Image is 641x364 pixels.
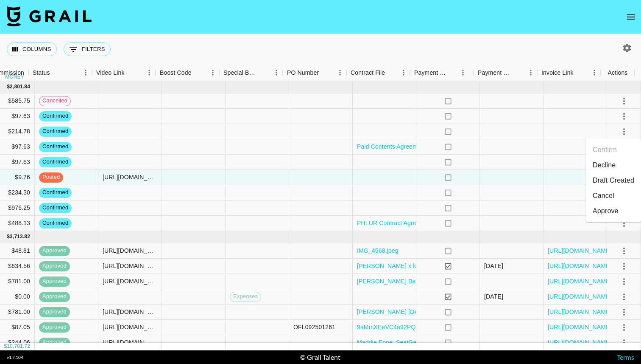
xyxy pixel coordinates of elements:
[397,66,410,79] button: Menu
[219,65,283,81] div: Special Booking Type
[617,109,631,124] button: select merge strategy
[206,66,219,79] button: Menu
[447,67,459,79] button: Sort
[334,66,346,79] button: Menu
[7,355,23,360] div: v 1.7.104
[617,274,631,289] button: select merge strategy
[622,8,639,25] button: open drawer
[4,343,7,350] div: $
[258,67,270,79] button: Sort
[39,127,72,135] span: confirmed
[156,65,219,81] div: Boost Code
[601,65,635,81] div: Actions
[143,66,156,79] button: Menu
[484,292,503,301] div: 9/16/2025
[283,65,346,81] div: PO Number
[39,323,70,331] span: approved
[230,293,261,301] span: Expenses
[586,158,641,173] li: Decline
[548,338,612,347] a: [URL][DOMAIN_NAME]
[79,66,92,79] button: Menu
[103,323,157,331] div: https://www.tiktok.com/@brooklynmcaldwell/video/7522216809714568478?lang=en
[474,65,537,81] div: Payment Sent Date
[160,65,192,81] div: Boost Code
[64,42,111,56] button: Show filters
[548,308,612,316] a: [URL][DOMAIN_NAME]
[103,173,157,181] div: https://www.tiktok.com/@maddie.eppe/video/7555963217260858654?is_from_webapp=1&sender_device=pc&w...
[548,246,612,255] a: [URL][DOMAIN_NAME]
[50,67,62,79] button: Sort
[39,339,70,347] span: approved
[617,305,631,319] button: select merge strategy
[192,67,203,79] button: Sort
[513,67,524,79] button: Sort
[293,323,335,331] div: OFL092501261
[39,293,70,301] span: approved
[39,158,72,166] span: confirmed
[548,292,612,301] a: [URL][DOMAIN_NAME]
[39,219,72,227] span: confirmed
[357,277,504,285] a: [PERSON_NAME] Base_September 2025.docx (2).pdf
[39,173,63,181] span: posted
[617,320,631,335] button: select merge strategy
[125,67,137,79] button: Sort
[414,65,447,81] div: Payment Sent
[5,74,24,79] div: money
[617,353,634,361] a: Terms
[346,65,410,81] div: Contract File
[357,142,508,151] a: Paid Contents Agreement_emerychipman(25.09) (1).pdf
[351,65,385,81] div: Contract File
[617,216,631,231] button: select merge strategy
[586,188,641,203] li: Cancel
[541,65,574,81] div: Invoice Link
[410,65,474,81] div: Payment Sent
[524,66,537,79] button: Menu
[617,244,631,258] button: select merge strategy
[484,262,503,270] div: 9/23/2025
[588,66,601,79] button: Menu
[617,336,631,350] button: select merge strategy
[385,67,397,79] button: Sort
[357,262,458,270] a: [PERSON_NAME] x lululemon (1).pdf
[39,308,70,316] span: approved
[586,173,641,188] li: Draft Created
[608,65,628,81] div: Actions
[617,124,631,139] button: select merge strategy
[10,83,30,90] div: 2,801.84
[617,94,631,108] button: select merge strategy
[593,206,619,216] div: Approve
[357,219,561,227] a: PHLUR Contract Agreement - Paid Partnership- [PERSON_NAME].docx.pdf
[10,233,30,240] div: 3,713.82
[357,246,399,255] a: IMG_4568.jpeg
[39,112,72,120] span: confirmed
[617,290,631,304] button: select merge strategy
[7,343,30,350] div: 10,701.72
[223,65,258,81] div: Special Booking Type
[92,65,156,81] div: Video Link
[574,67,585,79] button: Sort
[457,66,469,79] button: Menu
[7,6,92,26] img: Grail Talent
[39,277,70,285] span: approved
[103,338,157,347] div: https://www.youtube.com/watch?v=bGh0kjHbS4g
[33,65,50,81] div: Status
[478,65,513,81] div: Payment Sent Date
[357,308,460,316] a: [PERSON_NAME] [DATE] FEA (1).pdf
[28,65,92,81] div: Status
[103,262,157,270] div: https://www.tiktok.com/@katiepettine/video/7550755078546754846?is_from_webapp=1&sender_device=pc&...
[39,143,72,151] span: confirmed
[39,247,70,255] span: approved
[39,262,70,270] span: approved
[319,67,331,79] button: Sort
[357,338,546,347] a: Maddie Eppe_SeatGeek_2025_08_20_YouTube Agreement (2) (1).pdf
[103,246,157,255] div: https://www.instagram.com/stories/maddycatlin/3723656699362451108?utm_source=ig_story_item_share&...
[7,233,10,240] div: $
[300,353,340,361] div: © Grail Talent
[39,97,70,105] span: cancelled
[548,262,612,270] a: [URL][DOMAIN_NAME]
[103,308,157,316] div: https://www.tiktok.com/@khloee_reese/video/7547858448059354399?is_from_webapp=1&sender_device=pc&...
[537,65,601,81] div: Invoice Link
[39,189,72,197] span: confirmed
[548,277,612,285] a: [URL][DOMAIN_NAME]
[617,259,631,274] button: select merge strategy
